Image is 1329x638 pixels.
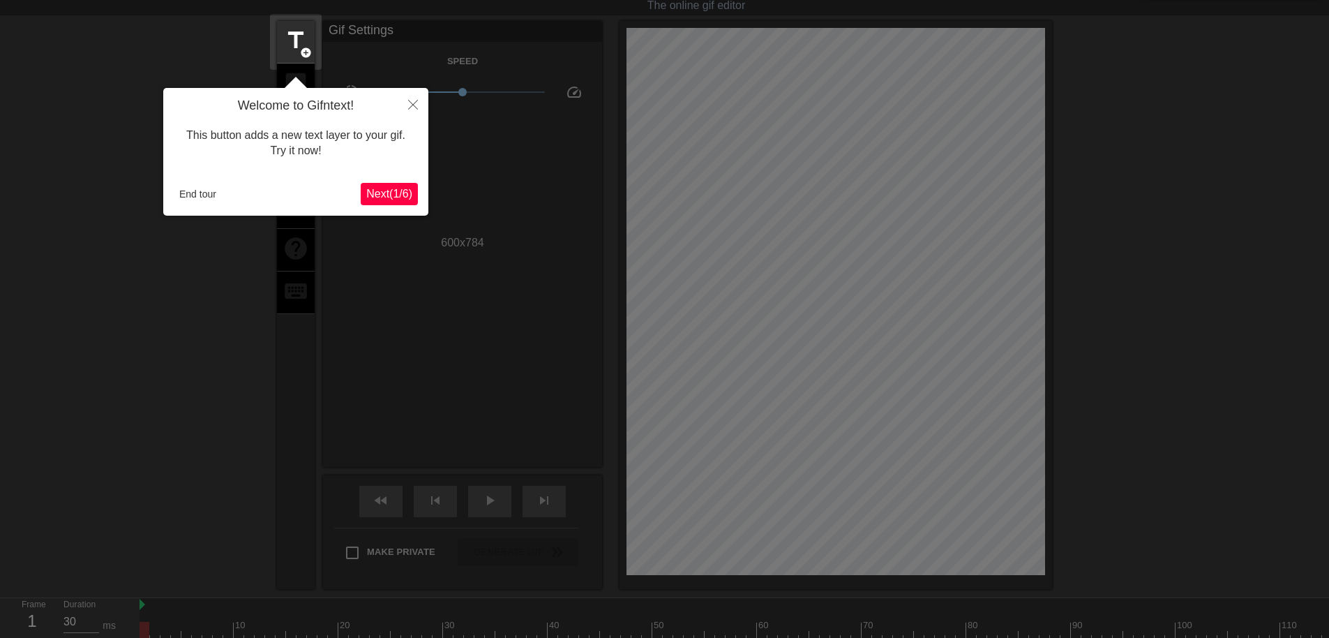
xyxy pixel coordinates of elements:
[366,188,412,200] span: Next ( 1 / 6 )
[361,183,418,205] button: Next
[398,88,428,120] button: Close
[174,114,418,173] div: This button adds a new text layer to your gif. Try it now!
[174,98,418,114] h4: Welcome to Gifntext!
[174,184,222,205] button: End tour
